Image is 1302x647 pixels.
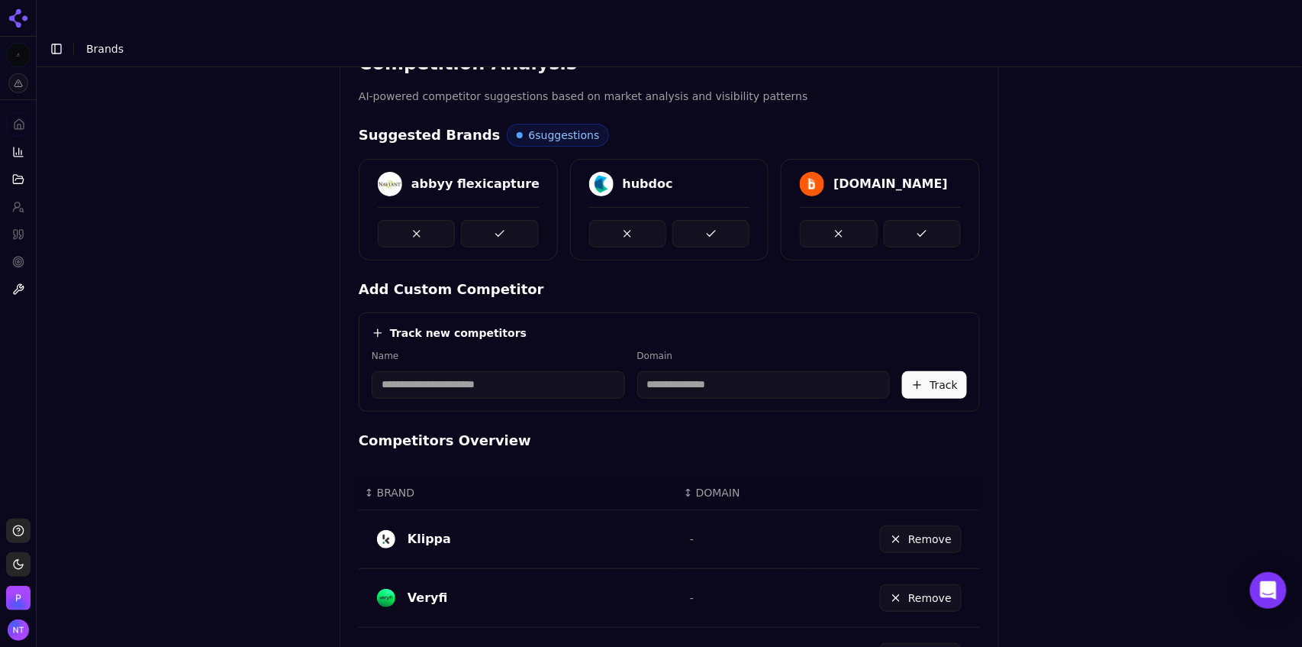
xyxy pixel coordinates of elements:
span: - [690,592,694,604]
div: Open Intercom Messenger [1250,572,1287,609]
span: Brands [86,43,124,55]
label: Domain [637,350,891,362]
nav: breadcrumb [86,41,124,57]
th: DOMAIN [678,476,812,510]
div: Klippa [408,530,451,548]
img: bill.com [800,172,824,196]
div: [DOMAIN_NAME] [833,175,948,193]
img: Nate Tower [8,620,29,641]
p: AI-powered competitor suggestions based on market analysis and visibility patterns [359,88,980,105]
h4: Track new competitors [390,325,527,341]
span: DOMAIN [696,485,740,500]
h4: Competitors Overview [359,430,980,451]
div: ↕DOMAIN [684,485,806,500]
div: ↕BRAND [365,485,672,500]
span: 6 suggestions [529,128,600,143]
img: hubdoc [589,172,614,196]
button: Open user button [8,620,29,641]
div: abbyy flexicapture [411,175,540,193]
h4: Suggested Brands [359,125,501,146]
button: Remove [880,526,962,553]
img: klippa [377,530,395,548]
span: - [690,533,694,545]
button: Remove [880,584,962,612]
img: veryfi [377,589,395,607]
div: hubdoc [623,175,673,193]
img: abbyy flexicapture [378,172,402,196]
button: Open organization switcher [6,586,31,610]
h4: Add Custom Competitor [359,279,980,300]
label: Name [372,350,625,362]
span: BRAND [377,485,415,500]
button: Current brand: Soraban [6,43,31,67]
div: Veryfi [408,589,448,607]
button: Track [902,371,967,399]
th: BRAND [359,476,678,510]
img: Perrill [6,586,31,610]
img: Soraban [6,43,31,67]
